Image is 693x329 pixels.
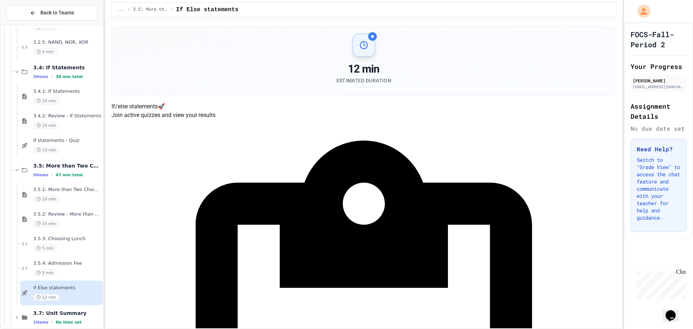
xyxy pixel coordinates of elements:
[56,74,83,79] span: 38 min total
[33,113,101,119] span: 3.4.2: Review - If Statements
[33,187,101,193] span: 3.5.1: More than Two Choices
[33,48,57,55] span: 5 min
[631,101,687,121] h2: Assignment Details
[40,9,74,17] span: Back to Teams
[3,3,50,46] div: Chat with us now!Close
[33,236,101,242] span: 3.5.3: Choosing Lunch
[133,7,168,13] span: 3.5: More than Two Choices
[633,269,686,299] iframe: chat widget
[33,64,101,71] span: 3.4: If Statements
[631,124,687,133] div: No due date set
[33,138,101,144] span: If statements - Quiz
[33,220,59,227] span: 15 min
[33,285,101,291] span: If Else statements
[171,7,173,13] span: /
[631,61,687,72] h2: Your Progress
[33,269,57,276] span: 5 min
[33,122,59,129] span: 15 min
[637,145,680,153] h3: Need Help?
[33,320,48,325] span: 1 items
[56,173,83,177] span: 47 min total
[33,39,101,46] span: 3.2.5: NAND, NOR, XOR
[112,111,616,120] p: Join active quizzes and view your results
[33,310,101,316] span: 3.7: Unit Summary
[336,62,391,75] div: 12 min
[633,77,684,84] div: [PERSON_NAME]
[51,319,53,325] span: •
[631,29,687,49] h1: FOCS-Fall-Period 2
[56,320,82,325] span: No time set
[33,294,59,301] span: 12 min
[176,5,239,14] span: If Else statements
[6,5,97,21] button: Back to Teams
[336,77,391,84] div: Estimated Duration
[33,173,48,177] span: 5 items
[633,84,684,90] div: [EMAIL_ADDRESS][DOMAIN_NAME]
[127,7,130,13] span: /
[51,74,53,79] span: •
[33,196,59,203] span: 10 min
[33,260,101,267] span: 3.5.4: Admission Fee
[33,245,57,252] span: 5 min
[51,172,53,178] span: •
[33,147,59,153] span: 13 min
[33,88,101,95] span: 3.4.1: If Statements
[112,102,616,111] h4: If/else statements 🚀
[33,163,101,169] span: 3.5: More than Two Choices
[33,98,59,104] span: 10 min
[630,3,652,20] div: My Account
[33,74,48,79] span: 3 items
[33,211,101,217] span: 3.5.2: Review - More than Two Choices
[663,300,686,322] iframe: chat widget
[117,7,125,13] span: ...
[637,156,680,221] p: Switch to "Grade View" to access the chat feature and communicate with your teacher for help and ...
